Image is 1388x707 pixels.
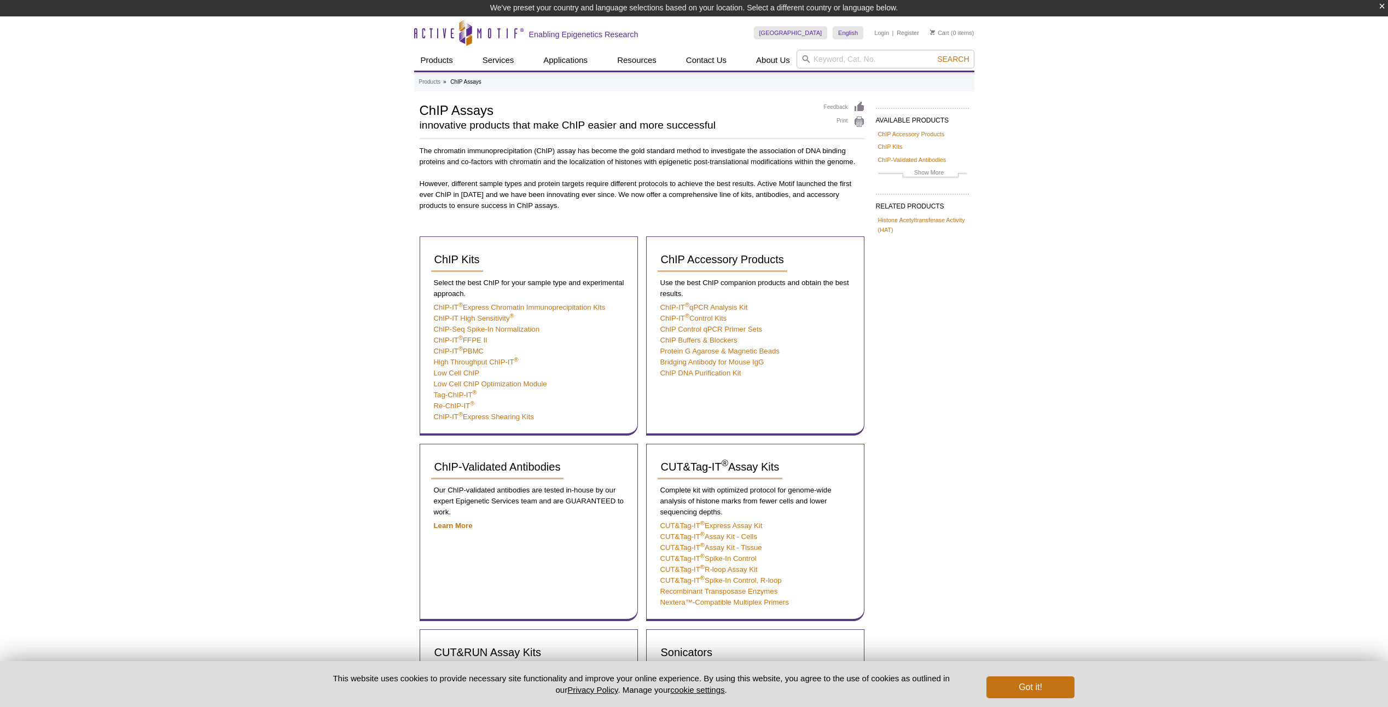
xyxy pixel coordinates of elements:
[937,55,969,63] span: Search
[510,312,514,319] sup: ®
[700,575,705,581] sup: ®
[529,30,638,39] h2: Enabling Epigenetics Research
[660,347,780,355] a: Protein G Agarose & Magnetic Beads
[660,565,758,573] a: CUT&Tag-IT®R-loop Assay Kit
[658,455,783,479] a: CUT&Tag-IT®Assay Kits
[680,50,733,71] a: Contact Us
[434,347,484,355] a: ChIP-IT®PBMC
[434,253,480,265] span: ChIP Kits
[670,685,724,694] button: cookie settings
[930,29,949,37] a: Cart
[876,194,969,213] h2: RELATED PRODUCTS
[434,413,534,421] a: ChIP-IT®Express Shearing Kits
[661,646,713,658] span: Sonicators
[722,458,728,468] sup: ®
[420,146,865,167] p: The chromatin immunoprecipitation (ChIP) assay has become the gold standard method to investigate...
[658,641,716,665] a: Sonicators
[878,167,967,180] a: Show More
[824,116,865,128] a: Print
[685,312,689,319] sup: ®
[434,461,561,473] span: ChIP-Validated Antibodies
[476,50,521,71] a: Services
[458,334,463,341] sup: ®
[434,646,542,658] span: CUT&RUN Assay Kits
[660,543,762,552] a: CUT&Tag-IT®Assay Kit ‐ Tissue
[658,485,853,518] p: Complete kit with optimized protocol for genome-wide analysis of histone marks from fewer cells a...
[660,598,789,606] a: Nextera™-Compatible Multiplex Primers
[458,411,463,418] sup: ®
[700,564,705,570] sup: ®
[986,676,1074,698] button: Got it!
[434,521,473,530] a: Learn More
[878,142,903,152] a: ChIP Kits
[660,521,763,530] a: CUT&Tag-IT®Express Assay Kit
[660,587,778,595] a: Recombinant Transposase Enzymes
[658,277,853,299] p: Use the best ChIP companion products and obtain the best results.
[874,29,889,37] a: Login
[833,26,863,39] a: English
[458,345,463,352] sup: ®
[431,455,564,479] a: ChIP-Validated Antibodies
[470,400,474,407] sup: ®
[434,303,606,311] a: ChIP-IT®Express Chromatin Immunoprecipitation Kits
[567,685,618,694] a: Privacy Policy
[700,531,705,537] sup: ®
[700,542,705,548] sup: ®
[930,30,935,35] img: Your Cart
[611,50,663,71] a: Resources
[824,101,865,113] a: Feedback
[878,155,946,165] a: ChIP-Validated Antibodies
[419,77,440,87] a: Products
[431,485,626,518] p: Our ChIP-validated antibodies are tested in-house by our expert Epigenetic Services team and are ...
[420,101,813,118] h1: ChIP Assays
[660,576,782,584] a: CUT&Tag-IT®Spike-In Control, R-loop
[754,26,828,39] a: [GEOGRAPHIC_DATA]
[434,325,540,333] a: ChIP-Seq Spike-In Normalization
[434,336,487,344] a: ChIP-IT®FFPE II
[661,253,784,265] span: ChIP Accessory Products
[876,108,969,128] h2: AVAILABLE PRODUCTS
[878,215,967,235] a: Histone Acetyltransferase Activity (HAT)
[434,314,514,322] a: ChIP-IT High Sensitivity®
[434,402,475,410] a: Re-ChIP-IT®
[700,553,705,559] sup: ®
[660,358,764,366] a: Bridging Antibody for Mouse IgG
[660,303,748,311] a: ChIP-IT®qPCR Analysis Kit
[434,391,477,399] a: Tag-ChIP-IT®
[420,178,865,211] p: However, different sample types and protein targets require different protocols to achieve the be...
[660,369,741,377] a: ChIP DNA Purification Kit
[660,336,737,344] a: ChIP Buffers & Blockers
[473,389,477,396] sup: ®
[700,520,705,526] sup: ®
[750,50,797,71] a: About Us
[930,26,974,39] li: (0 items)
[685,302,689,308] sup: ®
[434,369,480,377] a: Low Cell ChIP
[892,26,894,39] li: |
[660,314,727,322] a: ChIP-IT®Control Kits
[897,29,919,37] a: Register
[878,129,945,139] a: ChIP Accessory Products
[658,248,787,272] a: ChIP Accessory Products
[431,641,545,665] a: CUT&RUN Assay Kits
[514,356,519,363] sup: ®
[934,54,972,64] button: Search
[661,461,780,473] span: CUT&Tag-IT Assay Kits
[434,358,519,366] a: High Throughput ChIP-IT®
[660,325,763,333] a: ChIP Control qPCR Primer Sets
[797,50,974,68] input: Keyword, Cat. No.
[414,50,460,71] a: Products
[458,302,463,308] sup: ®
[420,120,813,130] h2: innovative products that make ChIP easier and more successful
[660,554,757,563] a: CUT&Tag-IT®Spike-In Control
[660,532,757,541] a: CUT&Tag-IT®Assay Kit ‐ Cells
[434,380,547,388] a: Low Cell ChIP Optimization Module
[443,79,446,85] li: »
[431,277,626,299] p: Select the best ChIP for your sample type and experimental approach.
[450,79,481,85] li: ChIP Assays
[431,248,483,272] a: ChIP Kits
[537,50,594,71] a: Applications
[314,673,969,696] p: This website uses cookies to provide necessary site functionality and improve your online experie...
